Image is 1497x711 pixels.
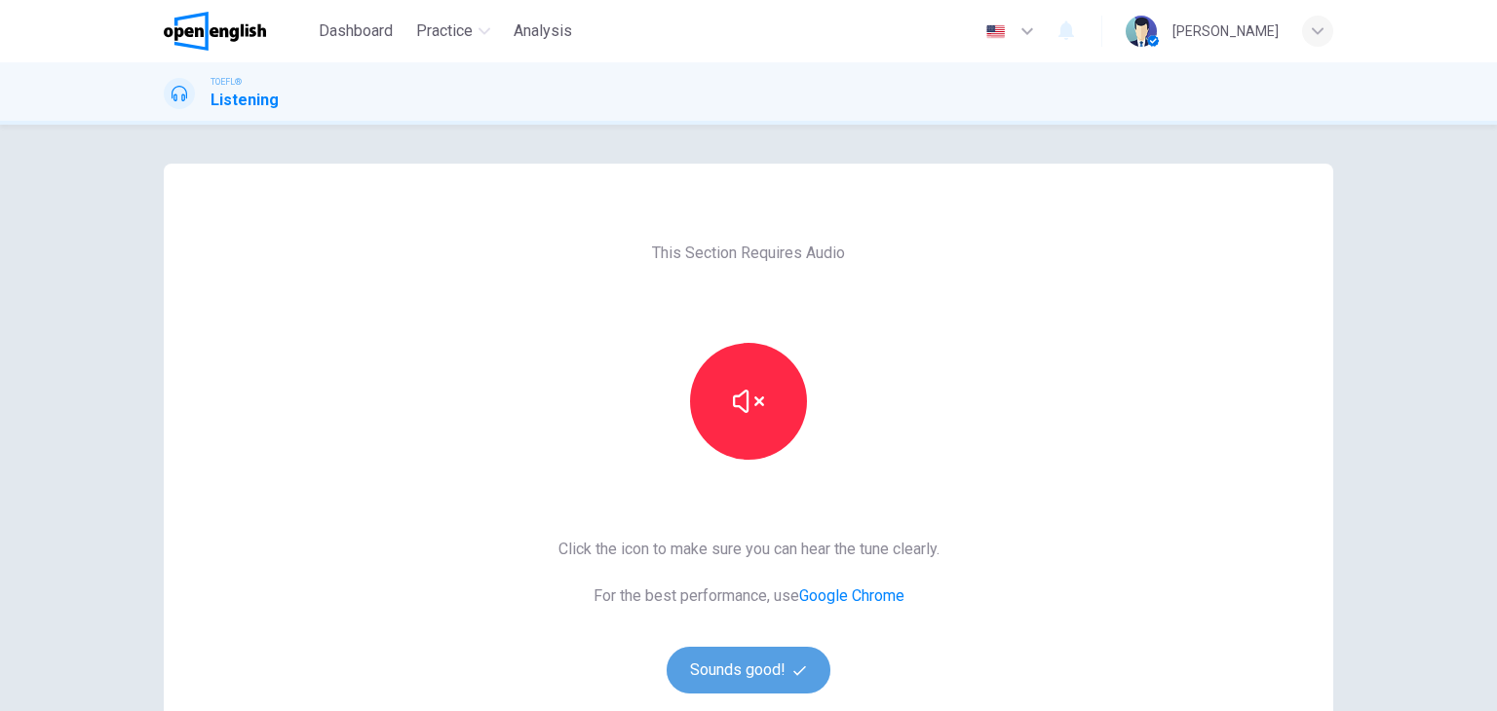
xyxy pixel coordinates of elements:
img: Profile picture [1126,16,1157,47]
button: Dashboard [311,14,401,49]
button: Analysis [506,14,580,49]
span: For the best performance, use [558,584,940,608]
button: Sounds good! [667,647,830,693]
h1: Listening [211,89,279,112]
span: Dashboard [319,19,393,43]
img: en [983,24,1008,39]
img: OpenEnglish logo [164,12,266,51]
span: Analysis [514,19,572,43]
div: [PERSON_NAME] [1172,19,1279,43]
a: Google Chrome [799,586,904,605]
span: Click the icon to make sure you can hear the tune clearly. [558,538,940,561]
span: This Section Requires Audio [652,242,845,265]
span: TOEFL® [211,75,242,89]
span: Practice [416,19,473,43]
a: OpenEnglish logo [164,12,311,51]
button: Practice [408,14,498,49]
